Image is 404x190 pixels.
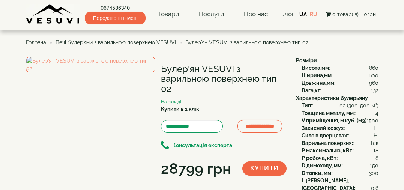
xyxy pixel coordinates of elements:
b: Вага,кг [302,87,320,93]
b: P робоча, кВт: [302,155,338,161]
span: 4 [375,109,378,117]
b: Ширина,мм [302,72,332,78]
button: 0 товар(ів) - 0грн [324,10,378,18]
b: D димоходу, мм: [302,163,342,169]
div: : [302,124,378,132]
div: : [302,162,378,169]
b: V приміщення, м.куб. (м3): [302,118,368,124]
span: 132 [371,87,378,94]
span: Так [370,139,378,147]
span: 500 [369,117,378,124]
span: Ні [374,124,378,132]
a: RU [310,11,317,17]
div: : [302,79,378,87]
h1: Булер'ян VESUVI з варильною поверхнею тип 02 [161,64,285,94]
span: 860 [369,64,378,72]
b: Варильна поверхня: [302,140,353,146]
b: Довжина,мм [302,80,334,86]
span: 02 (300-500 м³) [339,102,378,109]
span: 600 [369,72,378,79]
a: Товари [150,6,186,23]
label: Купити в 1 клік [161,105,199,113]
div: : [302,139,378,147]
img: content [26,4,80,24]
span: 8 [375,154,378,162]
a: Печі булер'яни з варильною поверхнею VESUVI [56,39,176,45]
div: : [302,72,378,79]
a: Головна [26,39,46,45]
div: : [302,87,378,94]
span: Передзвоніть мені [85,12,145,24]
span: Булер'ян VESUVI з варильною поверхнею тип 02 [185,39,308,45]
button: Купити [242,161,287,176]
a: 0674586340 [85,4,145,12]
span: 960 [369,79,378,87]
b: Скло в дверцятах: [302,133,348,139]
b: Захисний кожух: [302,125,345,131]
b: Висота,мм [302,65,329,71]
small: На складі [161,99,181,104]
div: : [302,117,378,124]
div: : [302,109,378,117]
div: : [302,132,378,139]
div: : [302,154,378,162]
span: 0 товар(ів) - 0грн [332,11,376,17]
b: P максимальна, кВт: [302,148,353,154]
div: : [302,102,378,109]
b: Тип: [302,103,312,109]
a: Послуги [191,6,231,23]
img: Булер'ян VESUVI з варильною поверхнею тип 02 [26,57,155,72]
span: 18 [373,147,378,154]
div: 28799 грн [161,158,231,179]
b: Характеристики булерьяну [296,95,368,101]
b: Товщина металу, мм: [302,110,355,116]
div: : [302,64,378,72]
a: UA [299,11,307,17]
b: D топки, мм: [302,170,332,176]
b: Консультація експерта [172,142,232,148]
span: 150 [370,162,378,169]
a: Про нас [236,6,275,23]
div: : [302,169,378,177]
b: Розміри [296,57,317,63]
a: Блог [280,10,294,18]
div: : [302,147,378,154]
span: Ні [374,132,378,139]
span: 300 [369,169,378,177]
